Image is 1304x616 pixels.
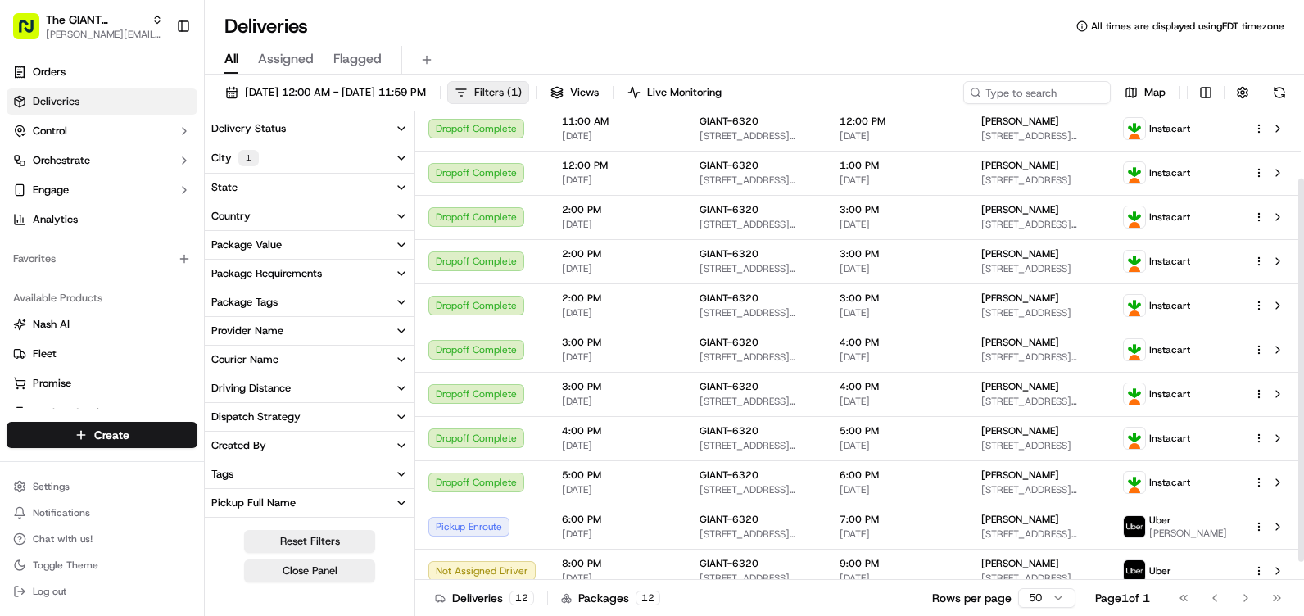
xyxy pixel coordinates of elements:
[218,81,433,104] button: [DATE] 12:00 AM - [DATE] 11:59 PM
[333,49,382,69] span: Flagged
[700,292,758,305] span: GIANT-6320
[840,203,955,216] span: 3:00 PM
[981,262,1097,275] span: [STREET_ADDRESS]
[94,427,129,443] span: Create
[1149,299,1190,312] span: Instacart
[205,403,414,431] button: Dispatch Strategy
[700,129,813,143] span: [STREET_ADDRESS][PERSON_NAME][PERSON_NAME]
[7,285,197,311] div: Available Products
[1124,472,1145,493] img: profile_instacart_ahold_partner.png
[700,247,758,260] span: GIANT-6320
[507,85,522,100] span: ( 1 )
[1124,206,1145,228] img: profile_instacart_ahold_partner.png
[981,395,1097,408] span: [STREET_ADDRESS][PERSON_NAME]
[981,159,1059,172] span: [PERSON_NAME]
[224,49,238,69] span: All
[562,247,673,260] span: 2:00 PM
[1124,560,1145,582] img: profile_uber_ahold_partner.png
[254,210,298,229] button: See all
[840,292,955,305] span: 3:00 PM
[932,590,1012,606] p: Rows per page
[981,174,1097,187] span: [STREET_ADDRESS]
[509,591,534,605] div: 12
[981,424,1059,437] span: [PERSON_NAME]
[700,572,813,585] span: [STREET_ADDRESS][PERSON_NAME][PERSON_NAME]
[211,467,233,482] div: Tags
[1149,122,1190,135] span: Instacart
[562,528,673,541] span: [DATE]
[16,324,29,337] div: 📗
[74,173,225,186] div: We're available if you need us!
[981,306,1097,319] span: [STREET_ADDRESS]
[33,94,79,109] span: Deliveries
[647,85,722,100] span: Live Monitoring
[562,218,673,231] span: [DATE]
[562,572,673,585] span: [DATE]
[16,213,110,226] div: Past conversations
[700,262,813,275] span: [STREET_ADDRESS][PERSON_NAME][PERSON_NAME]
[16,16,49,49] img: Nash
[33,532,93,546] span: Chat with us!
[46,28,163,41] button: [PERSON_NAME][EMAIL_ADDRESS][PERSON_NAME][DOMAIN_NAME]
[981,528,1097,541] span: [STREET_ADDRESS][PERSON_NAME]
[1124,118,1145,139] img: profile_instacart_ahold_partner.png
[211,324,283,338] div: Provider Name
[562,262,673,275] span: [DATE]
[211,381,291,396] div: Driving Distance
[1149,166,1190,179] span: Instacart
[981,469,1059,482] span: [PERSON_NAME]
[7,311,197,337] button: Nash AI
[7,147,197,174] button: Orchestrate
[211,209,251,224] div: Country
[981,203,1059,216] span: [PERSON_NAME]
[562,115,673,128] span: 11:00 AM
[7,59,197,85] a: Orders
[840,306,955,319] span: [DATE]
[205,346,414,374] button: Courier Name
[211,352,278,367] div: Courier Name
[543,81,606,104] button: Views
[33,317,70,332] span: Nash AI
[33,506,90,519] span: Notifications
[13,346,191,361] a: Fleet
[700,528,813,541] span: [STREET_ADDRESS][PERSON_NAME][PERSON_NAME]
[205,317,414,345] button: Provider Name
[435,590,534,606] div: Deliveries
[7,475,197,498] button: Settings
[7,528,197,550] button: Chat with us!
[981,292,1059,305] span: [PERSON_NAME]
[562,439,673,452] span: [DATE]
[700,424,758,437] span: GIANT-6320
[74,156,269,173] div: Start new chat
[7,246,197,272] div: Favorites
[700,469,758,482] span: GIANT-6320
[981,247,1059,260] span: [PERSON_NAME]
[700,159,758,172] span: GIANT-6320
[211,238,282,252] div: Package Value
[981,513,1059,526] span: [PERSON_NAME]
[211,496,296,510] div: Pickup Full Name
[1124,383,1145,405] img: profile_instacart_ahold_partner.png
[562,174,673,187] span: [DATE]
[1124,339,1145,360] img: profile_instacart_ahold_partner.png
[33,376,71,391] span: Promise
[840,424,955,437] span: 5:00 PM
[33,212,78,227] span: Analytics
[7,400,197,426] button: Product Catalog
[963,81,1111,104] input: Type to search
[840,469,955,482] span: 6:00 PM
[981,129,1097,143] span: [STREET_ADDRESS][PERSON_NAME]
[205,460,414,488] button: Tags
[700,115,758,128] span: GIANT-6320
[562,203,673,216] span: 2:00 PM
[1149,432,1190,445] span: Instacart
[7,7,170,46] button: The GIANT Company[PERSON_NAME][EMAIL_ADDRESS][PERSON_NAME][DOMAIN_NAME]
[840,262,955,275] span: [DATE]
[561,590,660,606] div: Packages
[981,557,1059,570] span: [PERSON_NAME]
[13,405,191,420] a: Product Catalog
[700,174,813,187] span: [STREET_ADDRESS][PERSON_NAME][PERSON_NAME]
[7,554,197,577] button: Toggle Theme
[1091,20,1284,33] span: All times are displayed using EDT timezone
